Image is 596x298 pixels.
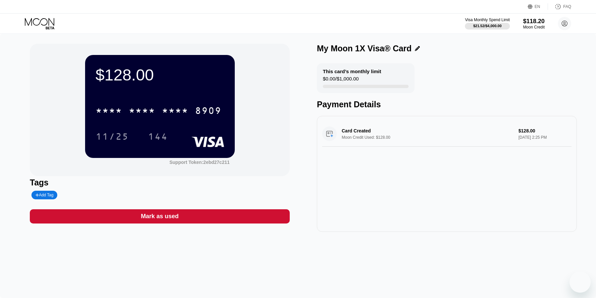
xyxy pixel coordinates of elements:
div: $21.52 / $4,000.00 [473,24,502,28]
div: 144 [143,128,173,145]
div: Support Token: 2ebd27c211 [170,160,230,165]
div: 11/25 [96,132,129,143]
div: Visa Monthly Spend Limit$21.52/$4,000.00 [465,18,510,29]
div: Payment Details [317,100,577,109]
div: Tags [30,178,290,187]
iframe: Button to launch messaging window [570,272,591,293]
div: $118.20Moon Credit [523,18,545,29]
div: FAQ [548,3,571,10]
div: Mark as used [30,209,290,224]
div: $0.00 / $1,000.00 [323,76,359,85]
div: $118.20 [523,18,545,25]
div: My Moon 1X Visa® Card [317,44,412,53]
div: Mark as used [141,213,178,220]
div: EN [528,3,548,10]
div: This card’s monthly limit [323,69,381,74]
div: FAQ [563,4,571,9]
div: Add Tag [35,193,53,197]
div: Visa Monthly Spend Limit [465,18,510,22]
div: EN [535,4,540,9]
div: 8909 [195,106,222,117]
div: $128.00 [96,66,224,84]
div: Support Token:2ebd27c211 [170,160,230,165]
div: Moon Credit [523,25,545,29]
div: 11/25 [91,128,134,145]
div: Add Tag [31,191,57,199]
div: 144 [148,132,168,143]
